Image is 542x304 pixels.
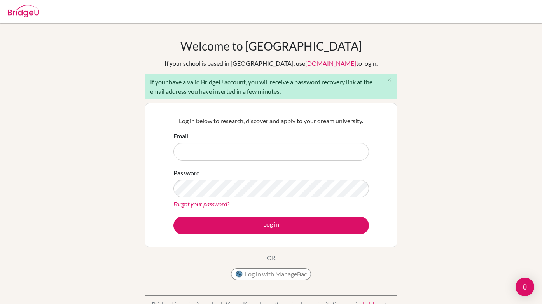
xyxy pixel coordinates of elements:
a: Forgot your password? [173,200,229,208]
h1: Welcome to [GEOGRAPHIC_DATA] [180,39,362,53]
i: close [386,77,392,83]
button: Log in [173,217,369,234]
p: OR [267,253,276,262]
button: Close [381,74,397,86]
a: [DOMAIN_NAME] [305,59,356,67]
div: If your have a valid BridgeU account, you will receive a password recovery link at the email addr... [145,74,397,99]
div: If your school is based in [GEOGRAPHIC_DATA], use to login. [164,59,378,68]
button: Log in with ManageBac [231,268,311,280]
p: Log in below to research, discover and apply to your dream university. [173,116,369,126]
img: Bridge-U [8,5,39,17]
div: Open Intercom Messenger [516,278,534,296]
label: Email [173,131,188,141]
label: Password [173,168,200,178]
